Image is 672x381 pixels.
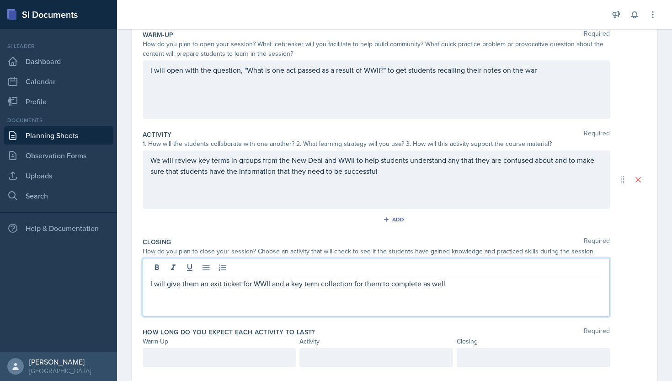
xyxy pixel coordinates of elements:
span: Required [584,30,610,39]
label: How long do you expect each activity to last? [143,327,315,337]
div: Si leader [4,42,113,50]
div: Help & Documentation [4,219,113,237]
span: Required [584,237,610,247]
div: 1. How will the students collaborate with one another? 2. What learning strategy will you use? 3.... [143,139,610,149]
a: Search [4,187,113,205]
a: Planning Sheets [4,126,113,145]
div: Closing [457,337,610,346]
a: Profile [4,92,113,111]
a: Dashboard [4,52,113,70]
div: Add [385,216,405,223]
div: How do you plan to close your session? Choose an activity that will check to see if the students ... [143,247,610,256]
a: Calendar [4,72,113,91]
div: [PERSON_NAME] [29,357,91,366]
p: I will give them an exit ticket for WWII and a key term collection for them to complete as well [150,278,602,289]
button: Add [380,213,410,226]
div: How do you plan to open your session? What icebreaker will you facilitate to help build community... [143,39,610,59]
div: Warm-Up [143,337,296,346]
p: We will review key terms in groups from the New Deal and WWII to help students understand any tha... [150,155,602,177]
a: Observation Forms [4,146,113,165]
label: Warm-Up [143,30,173,39]
label: Activity [143,130,172,139]
p: I will open with the question, "What is one act passed as a result of WWII?" to get students reca... [150,64,602,75]
div: Documents [4,116,113,124]
span: Required [584,130,610,139]
div: [GEOGRAPHIC_DATA] [29,366,91,376]
span: Required [584,327,610,337]
div: Activity [299,337,453,346]
label: Closing [143,237,171,247]
a: Uploads [4,166,113,185]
